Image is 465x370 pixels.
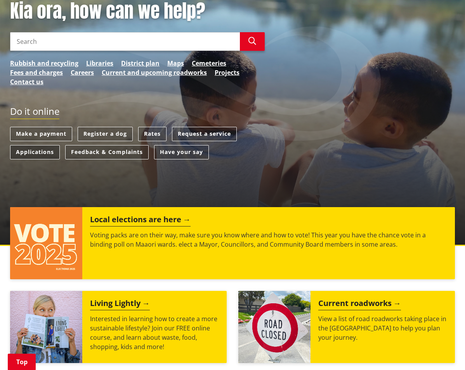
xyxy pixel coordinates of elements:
[10,59,78,68] a: Rubbish and recycling
[10,32,240,51] input: Search input
[10,106,59,119] h2: Do it online
[8,354,36,370] a: Top
[90,314,219,351] p: Interested in learning how to create a more sustainable lifestyle? Join our FREE online course, a...
[318,299,401,310] h2: Current roadworks
[10,68,63,77] a: Fees and charges
[318,314,447,342] p: View a list of road roadworks taking place in the [GEOGRAPHIC_DATA] to help you plan your journey.
[154,145,209,159] a: Have your say
[121,59,160,68] a: District plan
[238,291,455,363] a: Current roadworks View a list of road roadworks taking place in the [GEOGRAPHIC_DATA] to help you...
[102,68,207,77] a: Current and upcoming roadworks
[167,59,184,68] a: Maps
[238,291,311,363] img: Road closed sign
[10,207,455,279] a: Local elections are here Voting packs are on their way, make sure you know where and how to vote!...
[10,291,82,363] img: Mainstream Green Workshop Series
[138,127,167,141] a: Rates
[10,207,82,279] img: Vote 2025
[10,291,227,363] a: Living Lightly Interested in learning how to create a more sustainable lifestyle? Join our FREE o...
[65,145,149,159] a: Feedback & Complaints
[90,230,447,249] p: Voting packs are on their way, make sure you know where and how to vote! This year you have the c...
[10,77,43,86] a: Contact us
[90,215,191,226] h2: Local elections are here
[90,299,150,310] h2: Living Lightly
[86,59,113,68] a: Libraries
[71,68,94,77] a: Careers
[215,68,239,77] a: Projects
[192,59,226,68] a: Cemeteries
[172,127,237,141] a: Request a service
[10,127,72,141] a: Make a payment
[10,145,60,159] a: Applications
[78,127,133,141] a: Register a dog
